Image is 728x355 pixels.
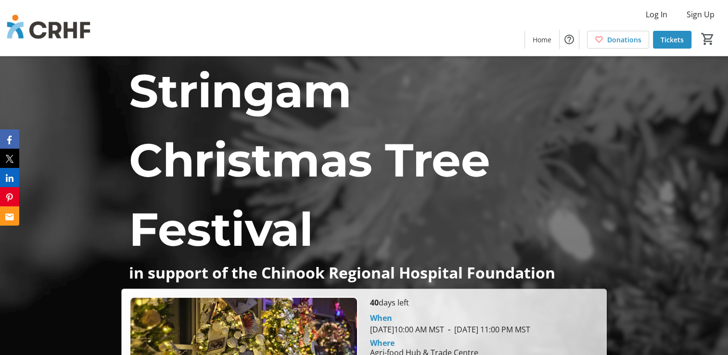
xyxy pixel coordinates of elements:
a: Donations [587,31,649,49]
button: Cart [699,30,716,48]
span: - [444,324,454,335]
span: [DATE] 11:00 PM MST [444,324,530,335]
p: in support of the Chinook Regional Hospital Foundation [129,264,599,281]
span: Donations [607,35,641,45]
span: Sign Up [687,9,715,20]
p: days left [370,297,598,308]
a: Home [525,31,559,49]
span: 40 [370,297,378,308]
span: [DATE] 10:00 AM MST [370,324,444,335]
div: Where [370,339,394,347]
img: Chinook Regional Hospital Foundation's Logo [6,4,91,52]
span: Log In [646,9,667,20]
span: Stringam Christmas Tree Festival [129,63,490,257]
button: Help [560,30,579,49]
span: Tickets [661,35,684,45]
a: Tickets [653,31,691,49]
button: Log In [638,7,675,22]
span: Home [533,35,551,45]
div: When [370,312,392,324]
button: Sign Up [679,7,722,22]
